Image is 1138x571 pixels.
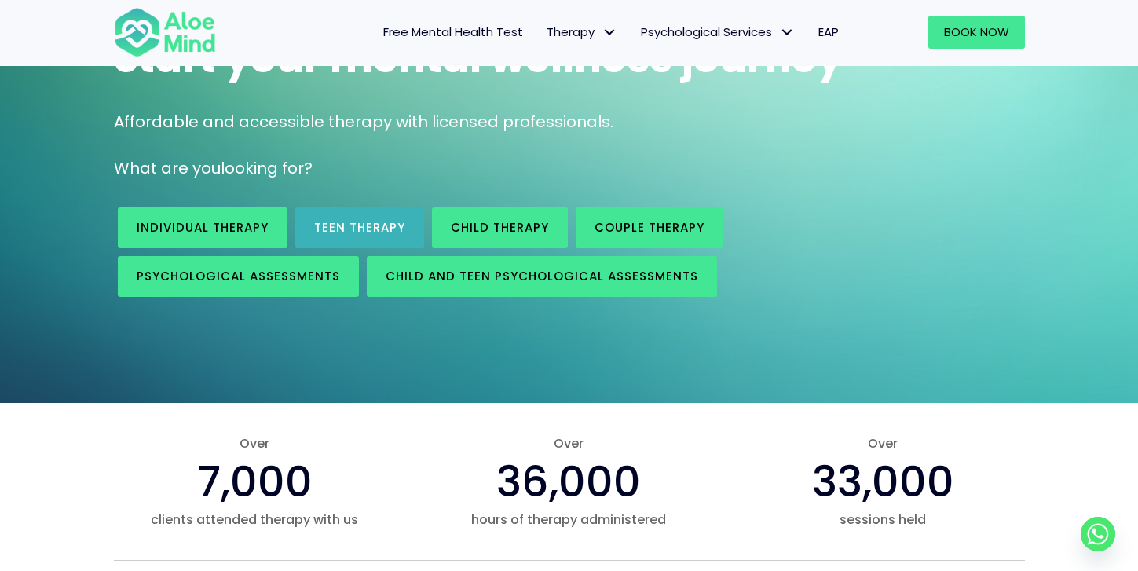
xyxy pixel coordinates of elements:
p: Affordable and accessible therapy with licensed professionals. [114,111,1025,134]
span: EAP [818,24,839,40]
span: 36,000 [496,452,641,511]
a: Psychological ServicesPsychological Services: submenu [629,16,807,49]
a: EAP [807,16,851,49]
span: looking for? [221,157,313,179]
span: Child and Teen Psychological assessments [386,268,698,284]
a: Child and Teen Psychological assessments [367,256,717,297]
a: Child Therapy [432,207,568,248]
span: Book Now [944,24,1009,40]
a: Whatsapp [1081,517,1115,551]
span: Therapy [547,24,617,40]
img: Aloe mind Logo [114,6,216,58]
span: Over [741,434,1024,452]
a: TherapyTherapy: submenu [535,16,629,49]
span: Psychological assessments [137,268,340,284]
span: Therapy: submenu [598,21,621,44]
span: Over [427,434,710,452]
span: hours of therapy administered [427,511,710,529]
nav: Menu [236,16,851,49]
span: Couple therapy [595,219,704,236]
span: sessions held [741,511,1024,529]
span: Child Therapy [451,219,549,236]
a: Psychological assessments [118,256,359,297]
span: What are you [114,157,221,179]
span: clients attended therapy with us [114,511,397,529]
span: Individual therapy [137,219,269,236]
a: Book Now [928,16,1025,49]
span: Psychological Services: submenu [776,21,799,44]
a: Free Mental Health Test [371,16,535,49]
span: Free Mental Health Test [383,24,523,40]
span: 7,000 [197,452,313,511]
a: Couple therapy [576,207,723,248]
span: 33,000 [812,452,954,511]
span: Over [114,434,397,452]
a: Individual therapy [118,207,287,248]
span: Psychological Services [641,24,795,40]
span: Teen Therapy [314,219,405,236]
a: Teen Therapy [295,207,424,248]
